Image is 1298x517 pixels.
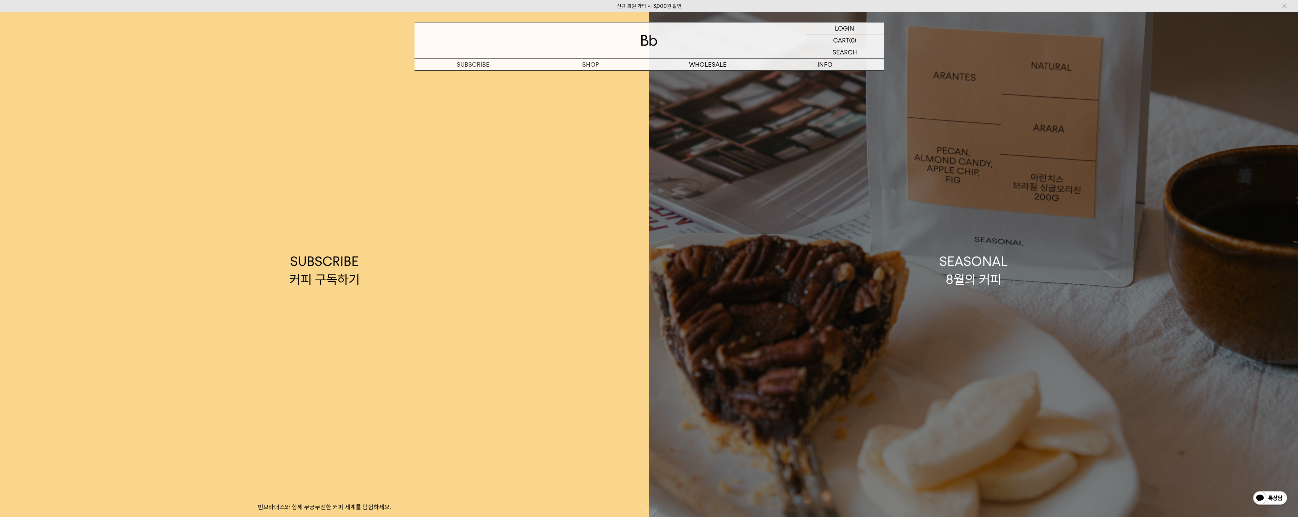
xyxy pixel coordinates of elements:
[617,3,681,9] a: 신규 회원 가입 시 3,000원 할인
[806,34,884,46] a: CART (0)
[806,22,884,34] a: LOGIN
[1252,490,1288,507] img: 카카오톡 채널 1:1 채팅 버튼
[939,252,1008,288] div: SEASONAL 8월의 커피
[289,252,360,288] div: SUBSCRIBE 커피 구독하기
[832,46,857,58] p: SEARCH
[415,59,532,70] a: SUBSCRIBE
[532,59,649,70] a: SHOP
[766,59,884,70] p: INFO
[849,34,856,46] p: (0)
[833,34,849,46] p: CART
[649,59,766,70] p: WHOLESALE
[641,35,657,46] img: 로고
[835,22,854,34] p: LOGIN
